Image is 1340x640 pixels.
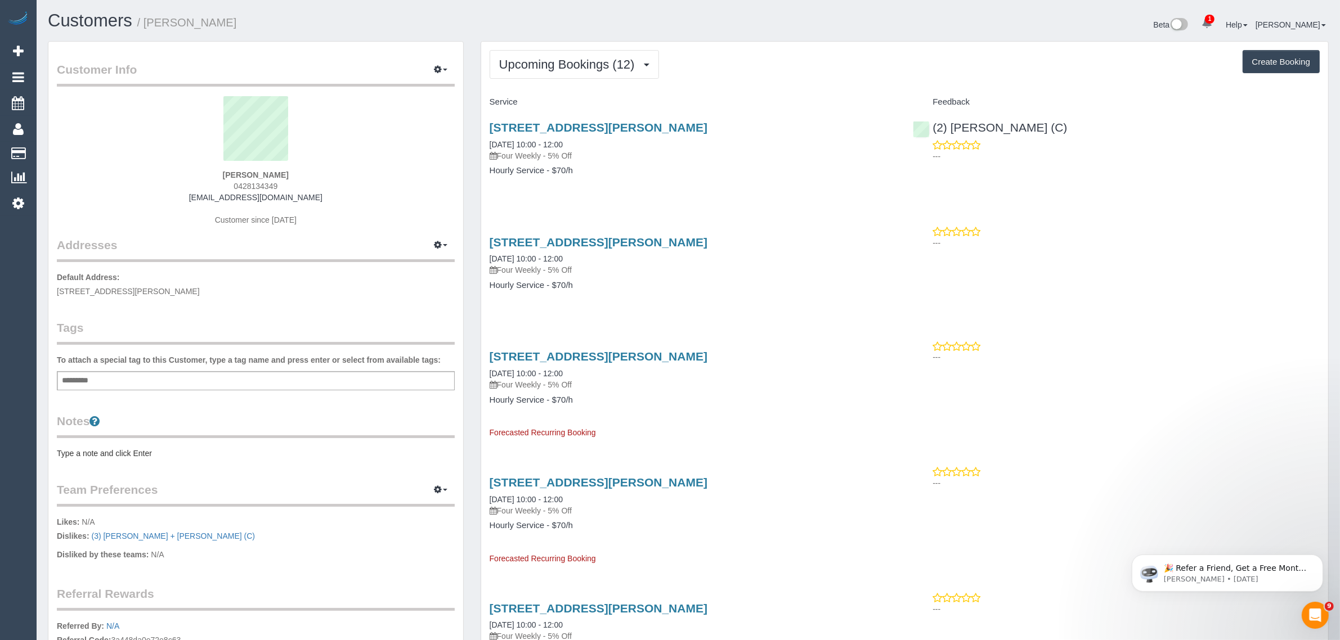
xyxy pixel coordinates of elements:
p: --- [933,237,1320,249]
label: Referred By: [57,620,104,632]
legend: Notes [57,413,455,438]
legend: Customer Info [57,61,455,87]
label: Default Address: [57,272,120,283]
span: [STREET_ADDRESS][PERSON_NAME] [57,287,200,296]
a: [DATE] 10:00 - 12:00 [490,495,563,504]
span: Forecasted Recurring Booking [490,428,596,437]
button: Create Booking [1243,50,1320,74]
iframe: Intercom notifications message [1115,531,1340,610]
h4: Hourly Service - $70/h [490,395,897,405]
strong: [PERSON_NAME] [223,170,289,179]
img: Automaid Logo [7,11,29,27]
a: (3) [PERSON_NAME] + [PERSON_NAME] (C) [91,531,255,540]
a: [STREET_ADDRESS][PERSON_NAME] [490,602,707,615]
a: [STREET_ADDRESS][PERSON_NAME] [490,350,707,363]
a: [DATE] 10:00 - 12:00 [490,620,563,629]
iframe: Intercom live chat [1302,602,1329,629]
h4: Service [490,97,897,107]
button: Upcoming Bookings (12) [490,50,659,79]
h4: Feedback [913,97,1320,107]
a: 1 [1196,11,1218,36]
p: --- [933,351,1320,363]
h4: Hourly Service - $70/h [490,166,897,175]
a: [DATE] 10:00 - 12:00 [490,140,563,149]
a: Help [1226,20,1248,29]
p: --- [933,603,1320,615]
a: [EMAIL_ADDRESS][DOMAIN_NAME] [189,193,322,202]
span: N/A [82,517,95,526]
p: Four Weekly - 5% Off [490,505,897,516]
span: 1 [1205,15,1214,24]
span: N/A [151,550,164,559]
legend: Referral Rewards [57,585,455,611]
a: [DATE] 10:00 - 12:00 [490,254,563,263]
legend: Tags [57,319,455,345]
label: Dislikes: [57,530,89,542]
a: N/A [106,621,119,630]
a: [STREET_ADDRESS][PERSON_NAME] [490,121,707,134]
pre: Type a note and click Enter [57,448,455,459]
label: To attach a special tag to this Customer, type a tag name and press enter or select from availabl... [57,354,441,366]
p: Four Weekly - 5% Off [490,379,897,390]
a: Customers [48,11,132,30]
p: --- [933,477,1320,489]
span: Upcoming Bookings (12) [499,57,640,71]
p: Four Weekly - 5% Off [490,264,897,276]
span: 9 [1325,602,1334,611]
legend: Team Preferences [57,481,455,507]
a: (2) [PERSON_NAME] (C) [913,121,1067,134]
label: Disliked by these teams: [57,549,149,560]
label: Likes: [57,516,79,528]
span: Customer since [DATE] [215,215,297,224]
a: [DATE] 10:00 - 12:00 [490,369,563,378]
h4: Hourly Service - $70/h [490,281,897,290]
p: Four Weekly - 5% Off [490,150,897,161]
a: [PERSON_NAME] [1256,20,1326,29]
span: Forecasted Recurring Booking [490,554,596,563]
h4: Hourly Service - $70/h [490,521,897,530]
p: --- [933,151,1320,162]
a: Beta [1154,20,1189,29]
a: [STREET_ADDRESS][PERSON_NAME] [490,236,707,249]
a: [STREET_ADDRESS][PERSON_NAME] [490,476,707,489]
img: New interface [1169,18,1188,33]
span: 0428134349 [234,182,277,191]
small: / [PERSON_NAME] [137,16,237,29]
